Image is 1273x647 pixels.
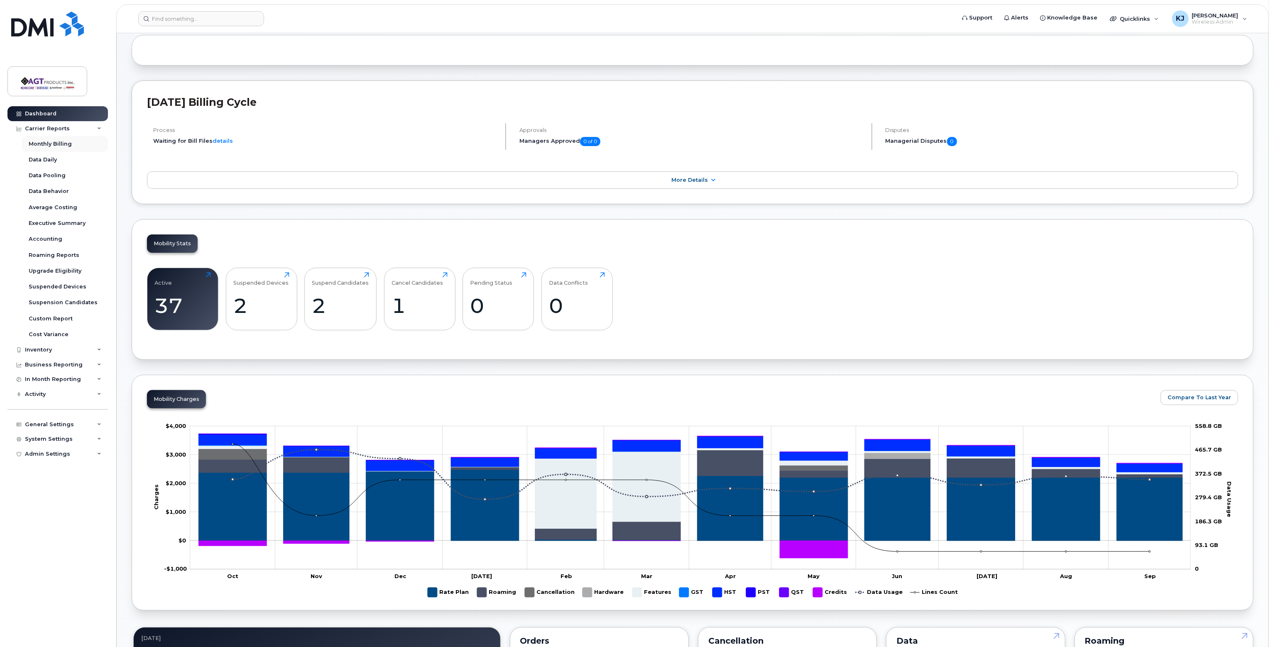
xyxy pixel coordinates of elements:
div: Cancellation [708,637,867,644]
button: Compare To Last Year [1160,390,1238,405]
a: Suspend Candidates2 [312,272,369,325]
div: Data Conflicts [549,272,588,286]
tspan: Aug [1060,573,1072,579]
tspan: -$1,000 [164,565,187,572]
tspan: 93.1 GB [1195,542,1218,548]
span: More Details [671,177,708,183]
tspan: 186.3 GB [1195,518,1222,524]
div: 0 [470,293,526,318]
g: Rate Plan [198,470,1182,541]
tspan: $4,000 [166,422,186,429]
div: Pending Status [470,272,513,286]
span: 0 of 0 [580,137,600,146]
a: Suspended Devices2 [233,272,289,325]
div: Suspend Candidates [312,272,369,286]
span: Wireless Admin [1192,19,1239,25]
g: $0 [166,479,186,486]
h5: Managerial Disputes [886,137,1239,146]
tspan: Apr [724,573,735,579]
div: 2 [233,293,289,318]
tspan: Charges [152,484,159,510]
g: Hardware [583,584,624,601]
h5: Managers Approved [519,137,864,146]
tspan: $2,000 [166,479,186,486]
span: 0 [947,137,957,146]
div: 2 [312,293,369,318]
g: Legend [428,584,958,601]
a: Support [956,10,998,26]
g: PST [746,584,771,601]
g: $0 [166,508,186,515]
tspan: 465.7 GB [1195,446,1222,453]
g: Data Usage [855,584,903,601]
div: Cancel Candidates [392,272,443,286]
tspan: Jun [892,573,902,579]
tspan: $3,000 [166,451,186,457]
tspan: 372.5 GB [1195,470,1222,476]
a: details [213,137,233,144]
input: Find something... [138,11,264,26]
a: Data Conflicts0 [549,272,605,325]
div: 0 [549,293,605,318]
div: Active [155,272,172,286]
tspan: Sep [1144,573,1156,579]
div: 1 [392,293,448,318]
g: GST [679,584,704,601]
div: Roaming [1085,637,1243,644]
tspan: 558.8 GB [1195,422,1222,429]
tspan: Dec [394,573,406,579]
span: [PERSON_NAME] [1192,12,1239,19]
g: HST [712,584,738,601]
span: Quicklinks [1120,15,1150,22]
g: $0 [166,451,186,457]
tspan: [DATE] [977,573,997,579]
div: 37 [155,293,211,318]
tspan: Feb [560,573,572,579]
g: Rate Plan [428,584,469,601]
g: QST [779,584,805,601]
tspan: Mar [641,573,652,579]
h4: Approvals [519,127,864,133]
g: Features [632,584,671,601]
tspan: Data Usage [1226,481,1233,517]
tspan: 0 [1195,565,1199,572]
g: $0 [166,422,186,429]
g: Lines Count [910,584,958,601]
span: Alerts [1011,14,1028,22]
span: KJ [1176,14,1185,24]
div: Quicklinks [1104,10,1165,27]
tspan: Oct [227,573,238,579]
li: Waiting for Bill Files [153,137,498,145]
tspan: $0 [179,537,186,543]
tspan: $1,000 [166,508,186,515]
tspan: [DATE] [471,573,492,579]
div: Data [896,637,1055,644]
span: Support [969,14,992,22]
div: September 2025 [141,635,493,642]
h4: Process [153,127,498,133]
a: Active37 [155,272,211,325]
span: Compare To Last Year [1168,393,1231,401]
g: $0 [164,565,187,572]
a: Knowledge Base [1034,10,1103,26]
div: Orders [520,637,678,644]
a: Pending Status0 [470,272,526,325]
h4: Disputes [886,127,1239,133]
tspan: Nov [310,573,322,579]
span: Knowledge Base [1047,14,1097,22]
h2: [DATE] Billing Cycle [147,96,1238,108]
g: Cancellation [525,584,575,601]
tspan: 279.4 GB [1195,494,1222,501]
div: Kenny Jeans [1166,10,1253,27]
a: Alerts [998,10,1034,26]
tspan: May [808,573,820,579]
g: Roaming [477,584,517,601]
g: Credits [813,584,847,601]
g: HST [198,435,1182,472]
g: QST [198,434,1182,463]
a: Cancel Candidates1 [392,272,448,325]
div: Suspended Devices [233,272,289,286]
